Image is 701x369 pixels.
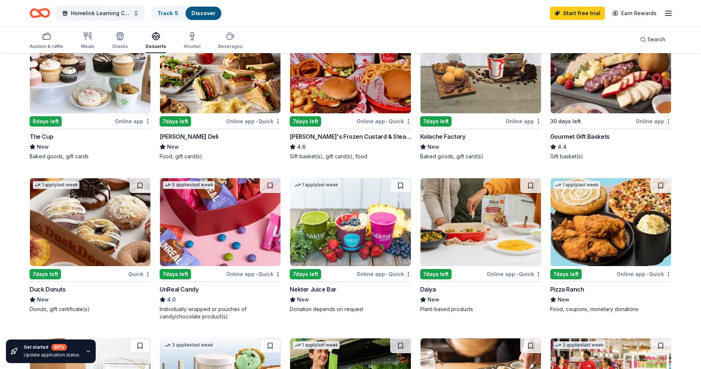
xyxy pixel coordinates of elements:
a: Earn Rewards [608,7,661,20]
div: Online app Quick [226,117,281,126]
a: Image for Duck Donuts1 applylast week7days leftQuickDuck DonutsNewDonuts, gift certificate(s) [30,178,151,313]
div: 5 applies last week [163,181,215,189]
a: Discover [191,10,215,16]
button: Beverages [218,29,242,53]
div: 7 days left [550,269,582,279]
button: Snacks [112,29,128,53]
div: Daiya [420,285,436,294]
div: 1 apply last week [293,341,340,349]
button: Track· 5Discover [151,6,222,21]
div: 7 days left [290,269,321,279]
img: Image for Nekter Juice Bar [290,178,411,266]
span: New [167,142,179,151]
span: New [297,295,309,304]
img: Image for Kolache Factory [421,25,541,113]
div: 1 apply last week [554,181,600,189]
div: 7 days left [30,269,61,279]
a: Image for Kolache Factory1 applylast week7days leftOnline appKolache FactoryNewBaked goods, gift ... [420,25,541,160]
span: • [386,271,388,277]
span: • [646,271,648,277]
div: Baked goods, gift card(s) [420,153,541,160]
button: Alcohol [184,29,200,53]
span: 4.4 [558,142,566,151]
div: Meals [81,44,94,49]
img: Image for UnReal Candy [160,178,280,266]
div: 1 apply last week [33,181,79,189]
div: Quick [128,269,151,279]
div: 3 applies last week [554,341,605,349]
div: Donation depends on request [290,306,411,313]
div: Online app Quick [487,269,541,279]
div: Beverages [218,44,242,49]
div: 3 applies last week [163,341,215,349]
span: New [428,295,439,304]
a: Image for UnReal Candy5 applieslast week7days leftOnline app•QuickUnReal Candy4.0Individually wra... [160,178,281,320]
img: Image for Daiya [421,178,541,266]
div: Food, gift card(s) [160,153,281,160]
span: Homelink Learning Center Fundraiser [71,9,130,18]
button: Auction & raffle [30,29,63,53]
span: • [386,118,388,124]
div: Snacks [112,44,128,49]
div: 80 % [51,344,67,351]
div: Online app [115,117,151,126]
span: • [256,118,257,124]
div: Alcohol [184,44,200,49]
div: 7 days left [160,269,191,279]
div: Baked goods, gift cards [30,153,151,160]
button: Meals [81,29,94,53]
img: Image for Pizza Ranch [551,178,671,266]
div: UnReal Candy [160,285,198,294]
a: Track· 5 [157,10,178,16]
div: 30 days left [550,117,581,126]
button: Homelink Learning Center Fundraiser [56,6,145,21]
a: Image for Pizza Ranch1 applylast week7days leftOnline app•QuickPizza RanchNewFood, coupons, monet... [550,178,671,313]
div: 7 days left [160,116,191,127]
div: Plant-based products [420,306,541,313]
span: New [37,142,49,151]
a: Image for Nekter Juice Bar1 applylast week7days leftOnline app•QuickNekter Juice BarNewDonation d... [290,178,411,313]
div: 9 days left [30,116,62,127]
div: Donuts, gift certificate(s) [30,306,151,313]
div: Pizza Ranch [550,285,584,294]
span: 4.0 [167,295,176,304]
div: Auction & raffle [30,44,63,49]
img: Image for McAlister's Deli [160,25,280,113]
div: Online app [636,117,671,126]
div: Online app Quick [357,117,411,126]
div: [PERSON_NAME] Deli [160,132,218,141]
div: Individually wrapped or pouches of candy/chocolate product(s) [160,306,281,320]
span: Search [647,35,666,44]
a: Image for McAlister's Deli3 applieslast week7days leftOnline app•Quick[PERSON_NAME] DeliNewFood, ... [160,25,281,160]
div: Nekter Juice Bar [290,285,337,294]
div: 1 apply last week [293,181,340,189]
div: Online app Quick [357,269,411,279]
div: Online app [506,117,541,126]
a: Start free trial [550,7,605,20]
span: New [558,295,569,304]
span: New [428,142,439,151]
span: 4.6 [297,142,306,151]
div: Gift basket(s), gift card(s), food [290,153,411,160]
div: The Cup [30,132,53,141]
button: Search [634,32,671,47]
div: Online app Quick [226,269,281,279]
div: 7 days left [420,116,452,127]
button: Desserts [146,29,166,53]
div: Gourmet Gift Baskets [550,132,610,141]
div: Gift basket(s) [550,153,671,160]
img: Image for The Cup [30,25,150,113]
img: Image for Freddy's Frozen Custard & Steakburgers [290,25,411,113]
a: Image for Freddy's Frozen Custard & Steakburgers3 applieslast week7days leftOnline app•Quick[PERS... [290,25,411,160]
a: Home [30,4,50,22]
div: 7 days left [290,116,321,127]
span: New [37,295,49,304]
div: 7 days left [420,269,452,279]
a: Image for Gourmet Gift Baskets15 applieslast week30 days leftOnline appGourmet Gift Baskets4.4Gif... [550,25,671,160]
div: Food, coupons, monetary donations [550,306,671,313]
span: • [516,271,518,277]
img: Image for Duck Donuts [30,178,150,266]
span: • [256,271,257,277]
img: Image for Gourmet Gift Baskets [551,25,671,113]
div: Get started [24,344,79,351]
